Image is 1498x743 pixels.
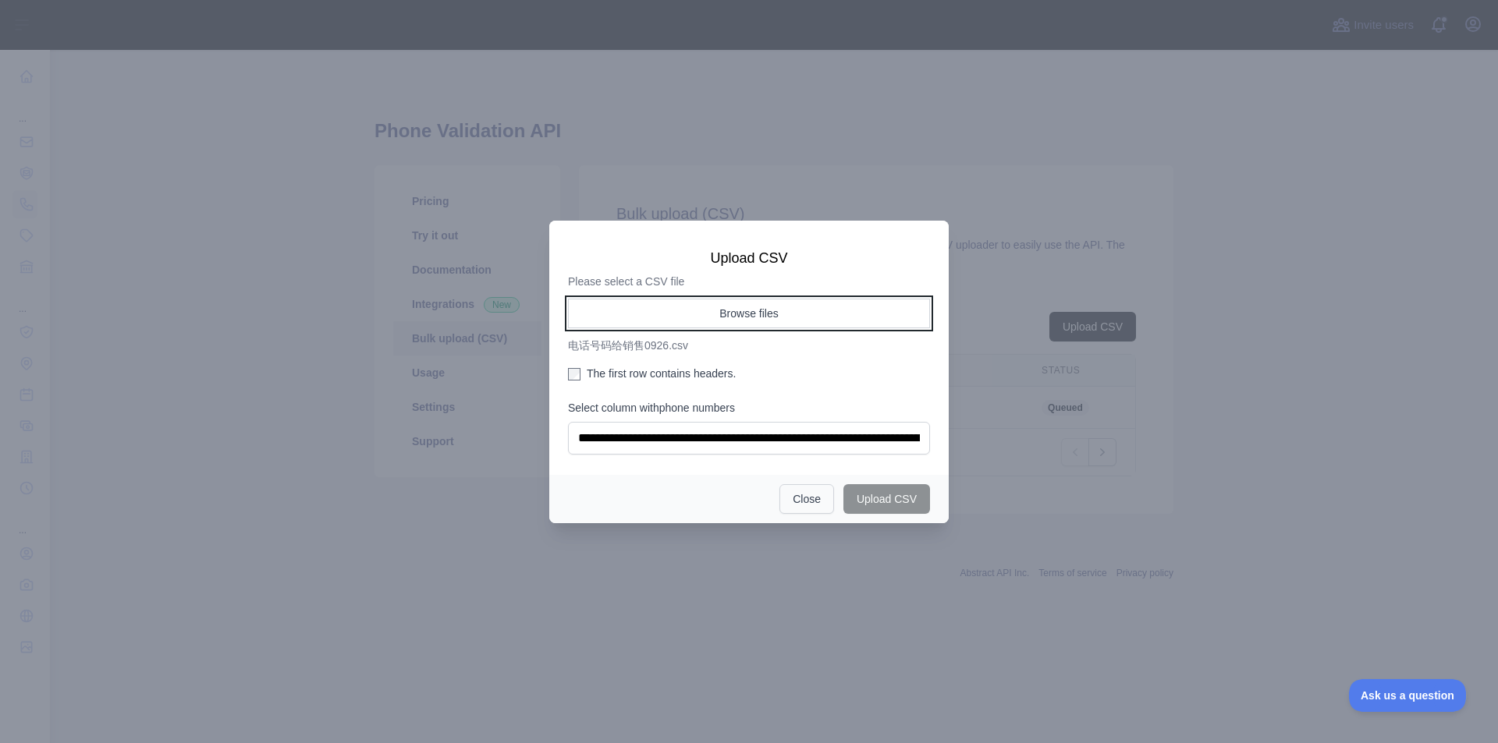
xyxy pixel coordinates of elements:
[779,484,834,514] button: Close
[568,366,930,381] label: The first row contains headers.
[568,299,930,328] button: Browse files
[843,484,930,514] button: Upload CSV
[1349,679,1467,712] iframe: Toggle Customer Support
[568,400,930,416] label: Select column with phone numbers
[568,368,580,380] input: The first row contains headers.
[568,274,930,289] p: Please select a CSV file
[568,249,930,267] h3: Upload CSV
[568,338,930,353] p: 电话号码给销售0926.csv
